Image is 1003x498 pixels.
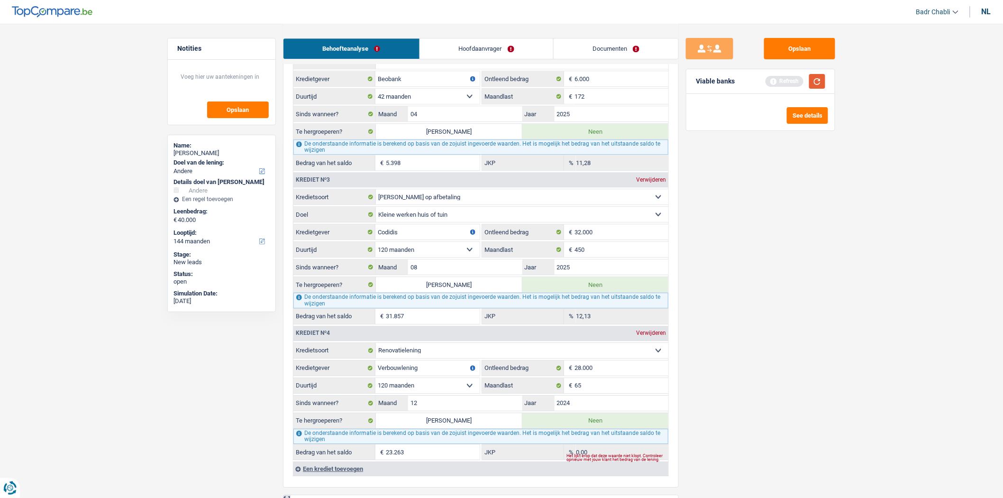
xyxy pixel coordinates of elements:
[293,461,668,476] div: Een krediet toevoegen
[522,259,555,275] label: Jaar
[173,142,270,149] div: Name:
[173,196,270,203] div: Een regel toevoegen
[376,413,522,428] label: [PERSON_NAME]
[173,258,270,266] div: New leads
[375,155,386,170] span: €
[293,155,375,170] label: Bedrag van het saldo
[482,360,564,376] label: Ontleend bedrag
[482,224,564,240] label: Ontleend bedrag
[376,106,408,121] label: Maand
[909,4,958,20] a: Badr Chabli
[207,101,269,118] button: Opslaan
[293,444,375,460] label: Bedrag van het saldo
[293,429,668,444] div: De onderstaande informatie is berekend op basis van de zojuist ingevoerde waarden. Het is mogelij...
[293,277,376,292] label: Te hergroeperen?
[293,177,332,183] div: Krediet nº3
[293,309,375,324] label: Bedrag van het saldo
[293,343,376,358] label: Kredietsoort
[522,413,669,428] label: Neen
[376,396,408,411] label: Maand
[293,124,376,139] label: Te hergroeperen?
[12,6,92,18] img: TopCompare Logo
[482,71,564,86] label: Ontleend bedrag
[293,413,376,428] label: Te hergroeperen?
[564,71,574,86] span: €
[564,378,574,393] span: €
[173,270,270,278] div: Status:
[555,396,669,411] input: JJJJ
[375,309,386,324] span: €
[766,76,803,86] div: Refresh
[555,106,669,121] input: JJJJ
[764,38,835,59] button: Opslaan
[293,360,375,376] label: Kredietgever
[173,208,268,215] label: Leenbedrag:
[564,360,574,376] span: €
[293,139,668,155] div: De onderstaande informatie is berekend op basis van de zojuist ingevoerde waarden. Het is mogelij...
[173,297,270,305] div: [DATE]
[376,259,408,275] label: Maand
[482,378,564,393] label: Maandlast
[564,444,576,460] span: %
[564,224,574,240] span: €
[293,259,376,275] label: Sinds wanneer?
[408,259,522,275] input: MM
[293,378,375,393] label: Duurtijd
[375,444,386,460] span: €
[173,290,270,297] div: Simulation Date:
[522,106,555,121] label: Jaar
[173,229,268,237] label: Looptijd:
[408,106,522,121] input: MM
[482,155,564,170] label: JKP
[916,8,950,16] span: Badr Chabli
[293,89,375,104] label: Duurtijd
[293,396,376,411] label: Sinds wanneer?
[408,396,522,411] input: MM
[293,224,375,240] label: Kredietgever
[634,177,668,183] div: Verwijderen
[283,38,419,59] a: Behoefteanalyse
[564,242,574,257] span: €
[482,444,564,460] label: JKP
[293,293,668,308] div: De onderstaande informatie is berekend op basis van de zojuist ingevoerde waarden. Het is mogelij...
[787,107,828,124] button: See details
[564,155,576,170] span: %
[293,189,376,204] label: Kredietsoort
[173,149,270,157] div: [PERSON_NAME]
[376,124,522,139] label: [PERSON_NAME]
[376,277,522,292] label: [PERSON_NAME]
[173,251,270,258] div: Stage:
[482,242,564,257] label: Maandlast
[420,38,553,59] a: Hoofdaanvrager
[566,456,668,460] div: Het lijkt erop dat deze waarde niet klopt. Controleer opnieuw met jouw klant het bedrag van de le...
[227,107,249,113] span: Opslaan
[634,330,668,336] div: Verwijderen
[564,89,574,104] span: €
[293,242,375,257] label: Duurtijd
[173,159,268,166] label: Doel van de lening:
[177,45,266,53] h5: Notities
[173,278,270,286] div: open
[173,216,177,224] span: €
[555,259,669,275] input: JJJJ
[482,89,564,104] label: Maandlast
[522,124,669,139] label: Neen
[293,330,332,336] div: Krediet nº4
[554,38,678,59] a: Documenten
[522,277,669,292] label: Neen
[482,309,564,324] label: JKP
[564,309,576,324] span: %
[293,106,376,121] label: Sinds wanneer?
[173,178,270,186] div: Details doel van [PERSON_NAME]
[293,207,376,222] label: Doel
[982,7,991,16] div: nl
[696,77,735,85] div: Viable banks
[522,396,555,411] label: Jaar
[293,71,375,86] label: Kredietgever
